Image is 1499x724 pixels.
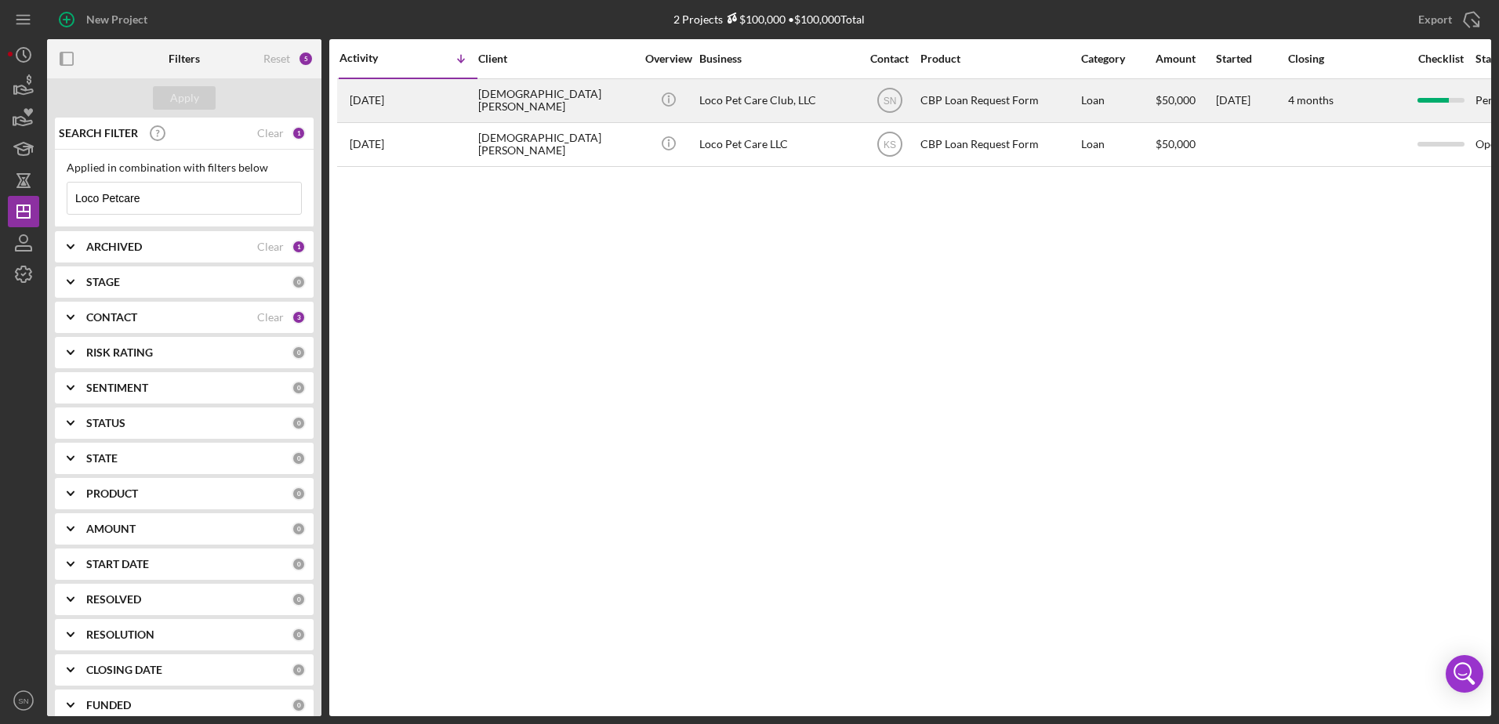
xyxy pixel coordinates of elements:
[673,13,865,26] div: 2 Projects • $100,000 Total
[18,697,28,705] text: SN
[86,699,131,711] b: FUNDED
[153,86,216,110] button: Apply
[86,241,142,253] b: ARCHIVED
[86,523,136,535] b: AMOUNT
[350,94,384,107] time: 2025-09-05 17:43
[1156,52,1214,65] div: Amount
[292,487,306,501] div: 0
[292,557,306,571] div: 0
[257,127,284,139] div: Clear
[86,628,154,641] b: RESOLUTION
[1216,80,1287,121] div: [DATE]
[292,346,306,360] div: 0
[883,96,896,107] text: SN
[86,664,162,676] b: CLOSING DATE
[1418,4,1452,35] div: Export
[860,52,919,65] div: Contact
[292,126,306,140] div: 1
[699,124,856,165] div: Loco Pet Care LLC
[263,52,290,65] div: Reset
[883,139,895,150] text: KS
[298,51,314,67] div: 5
[920,80,1077,121] div: CBP Loan Request Form
[170,86,199,110] div: Apply
[350,138,384,150] time: 2025-07-18 19:51
[86,382,148,394] b: SENTIMENT
[699,80,856,121] div: Loco Pet Care Club, LLC
[1081,80,1154,121] div: Loan
[292,381,306,395] div: 0
[1288,52,1406,65] div: Closing
[86,487,138,500] b: PRODUCT
[292,451,306,465] div: 0
[292,416,306,430] div: 0
[723,13,786,26] div: $100,000
[86,558,149,570] b: START DATE
[699,52,856,65] div: Business
[86,4,147,35] div: New Project
[1403,4,1491,35] button: Export
[478,52,635,65] div: Client
[1081,52,1154,65] div: Category
[478,124,635,165] div: [DEMOGRAPHIC_DATA][PERSON_NAME]
[86,346,153,359] b: RISK RATING
[1156,137,1196,150] span: $50,000
[1407,52,1474,65] div: Checklist
[292,310,306,324] div: 3
[920,124,1077,165] div: CBP Loan Request Form
[1288,93,1334,107] time: 4 months
[292,240,306,254] div: 1
[639,52,698,65] div: Overview
[257,241,284,253] div: Clear
[67,161,302,174] div: Applied in combination with filters below
[292,275,306,289] div: 0
[86,452,118,465] b: STATE
[292,592,306,606] div: 0
[86,276,120,288] b: STAGE
[292,663,306,677] div: 0
[1081,124,1154,165] div: Loan
[478,80,635,121] div: [DEMOGRAPHIC_DATA][PERSON_NAME]
[8,685,39,716] button: SN
[47,4,163,35] button: New Project
[1446,655,1483,693] div: Open Intercom Messenger
[86,311,137,324] b: CONTACT
[86,417,125,429] b: STATUS
[292,628,306,642] div: 0
[1216,52,1287,65] div: Started
[339,52,408,64] div: Activity
[257,311,284,324] div: Clear
[1156,93,1196,107] span: $50,000
[292,698,306,712] div: 0
[59,127,138,139] b: SEARCH FILTER
[86,593,141,606] b: RESOLVED
[292,522,306,536] div: 0
[920,52,1077,65] div: Product
[169,52,200,65] b: Filters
